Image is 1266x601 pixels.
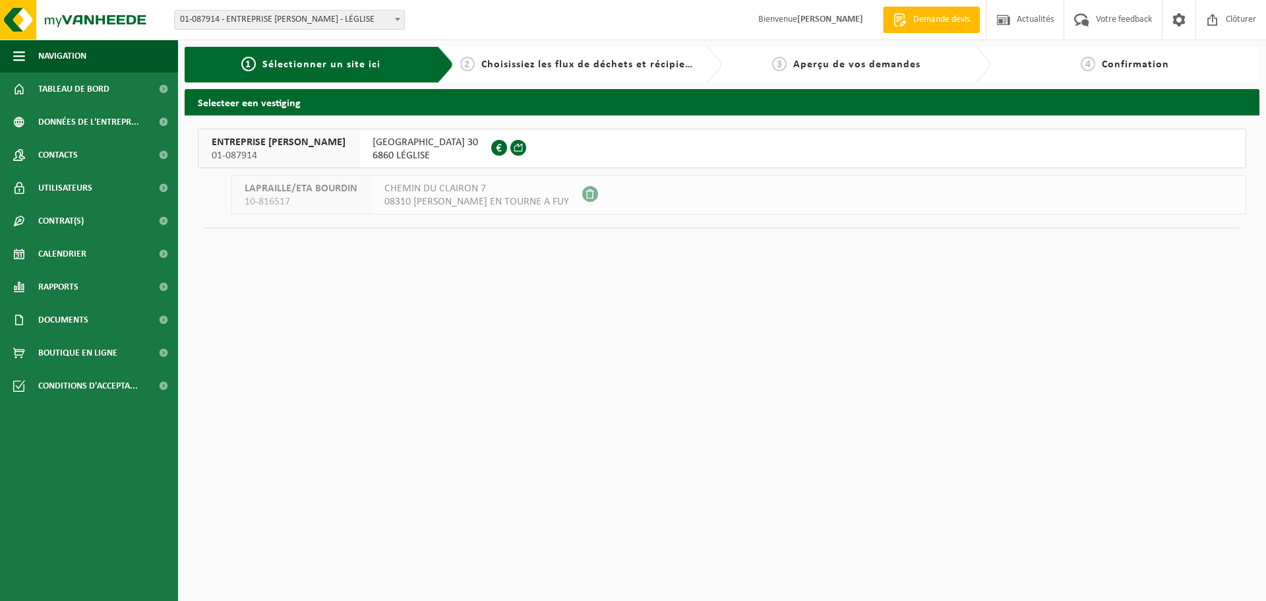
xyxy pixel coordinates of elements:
[883,7,980,33] a: Demande devis
[212,149,346,162] span: 01-087914
[38,40,86,73] span: Navigation
[384,182,569,195] span: CHEMIN DU CLAIRON 7
[174,10,405,30] span: 01-087914 - ENTREPRISE LAPRAILLE CALMIN - LÉGLISE
[373,136,478,149] span: [GEOGRAPHIC_DATA] 30
[38,369,138,402] span: Conditions d'accepta...
[373,149,478,162] span: 6860 LÉGLISE
[212,136,346,149] span: ENTREPRISE [PERSON_NAME]
[38,172,92,205] span: Utilisateurs
[384,195,569,208] span: 08310 [PERSON_NAME] EN TOURNE A FUY
[1102,59,1169,70] span: Confirmation
[38,139,78,172] span: Contacts
[38,106,139,139] span: Données de l'entrepr...
[460,57,475,71] span: 2
[175,11,404,29] span: 01-087914 - ENTREPRISE LAPRAILLE CALMIN - LÉGLISE
[38,303,88,336] span: Documents
[1081,57,1095,71] span: 4
[245,182,357,195] span: LAPRAILLE/ETA BOURDIN
[262,59,380,70] span: Sélectionner un site ici
[38,336,117,369] span: Boutique en ligne
[245,195,357,208] span: 10-816517
[38,237,86,270] span: Calendrier
[481,59,701,70] span: Choisissiez les flux de déchets et récipients
[185,89,1259,115] h2: Selecteer een vestiging
[38,270,78,303] span: Rapports
[772,57,787,71] span: 3
[241,57,256,71] span: 1
[793,59,920,70] span: Aperçu de vos demandes
[797,15,863,24] strong: [PERSON_NAME]
[38,73,109,106] span: Tableau de bord
[198,129,1246,168] button: ENTREPRISE [PERSON_NAME] 01-087914 [GEOGRAPHIC_DATA] 306860 LÉGLISE
[38,205,84,237] span: Contrat(s)
[910,13,973,26] span: Demande devis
